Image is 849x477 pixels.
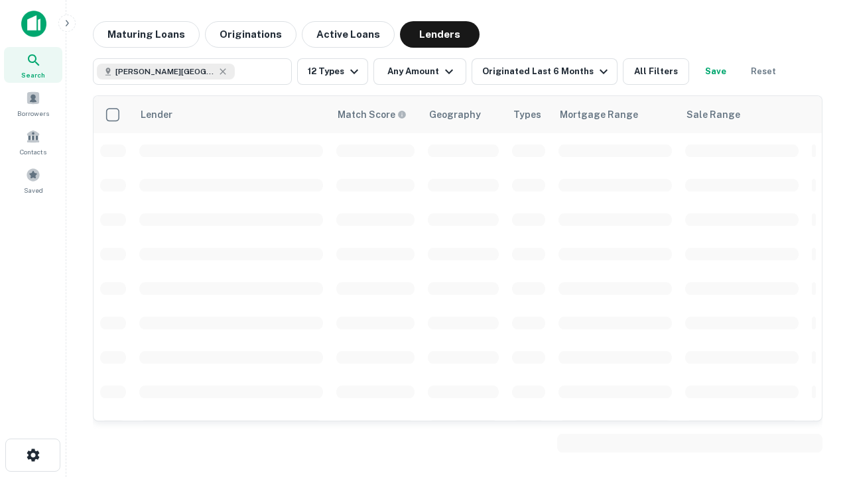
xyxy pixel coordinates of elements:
button: All Filters [623,58,689,85]
div: Lender [141,107,172,123]
span: Contacts [20,146,46,157]
button: Lenders [400,21,480,48]
a: Search [4,47,62,83]
iframe: Chat Widget [783,329,849,392]
button: Active Loans [302,21,395,48]
div: Capitalize uses an advanced AI algorithm to match your search with the best lender. The match sco... [338,107,407,122]
button: 12 Types [297,58,368,85]
span: Borrowers [17,108,49,119]
a: Borrowers [4,85,62,121]
th: Mortgage Range [552,96,679,133]
button: Originations [205,21,296,48]
th: Types [505,96,552,133]
span: Saved [24,185,43,195]
a: Contacts [4,124,62,160]
button: Maturing Loans [93,21,200,48]
button: Any Amount [373,58,466,85]
button: Save your search to get updates of matches that match your search criteria. [694,58,737,85]
th: Lender [133,96,330,133]
div: Sale Range [686,107,740,123]
a: Saved [4,162,62,198]
th: Sale Range [679,96,805,133]
img: capitalize-icon.png [21,11,46,37]
div: Mortgage Range [560,107,638,123]
th: Geography [421,96,505,133]
th: Capitalize uses an advanced AI algorithm to match your search with the best lender. The match sco... [330,96,421,133]
button: Reset [742,58,785,85]
h6: Match Score [338,107,404,122]
div: Geography [429,107,481,123]
span: [PERSON_NAME][GEOGRAPHIC_DATA], [GEOGRAPHIC_DATA] [115,66,215,78]
div: Originated Last 6 Months [482,64,612,79]
div: Types [513,107,541,123]
span: Search [21,70,45,80]
button: Originated Last 6 Months [472,58,618,85]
